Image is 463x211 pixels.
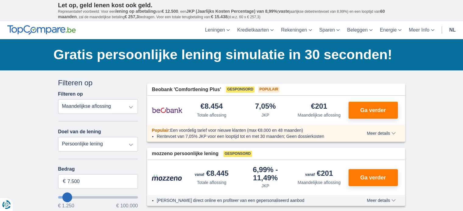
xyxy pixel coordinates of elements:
[258,87,279,93] span: Populair
[152,128,169,133] span: Populair
[343,21,376,39] a: Beleggen
[241,166,290,182] div: 6,99%
[362,131,400,136] button: Meer details
[279,9,289,14] span: vaste
[226,87,254,93] span: Gesponsord
[152,150,219,157] span: mozzeno persoonlijke lening
[197,179,226,185] div: Totale aflossing
[360,175,386,180] span: Ga verder
[7,25,76,35] img: TopCompare
[116,203,138,208] span: € 100.000
[298,112,341,118] div: Maandelijkse aflossing
[305,170,333,178] div: €201
[58,91,83,97] label: Filteren op
[152,103,182,118] img: product.pl.alt Beobank
[58,166,138,172] label: Bedrag
[223,151,252,157] span: Gesponsord
[58,129,101,134] label: Doel van de lening
[298,179,341,185] div: Maandelijkse aflossing
[58,9,385,19] span: 60 maanden
[152,174,182,181] img: product.pl.alt Mozzeno
[63,178,66,185] span: €
[58,78,138,88] div: Filteren op
[157,197,345,203] li: [PERSON_NAME] direct online en profiteer van een gepersonaliseerd aanbod
[261,112,269,118] div: JKP
[147,127,349,133] div: :
[170,128,303,133] span: Een voordelig tarief voor nieuwe klanten (max €8.000 en 48 maanden)
[367,131,395,135] span: Meer details
[255,103,276,111] div: 7,05%
[349,169,398,186] button: Ga verder
[362,198,400,203] button: Meer details
[162,9,178,14] span: € 12.500
[157,133,345,139] li: Rentevoet van 7,05% JKP voor een looptijd tot en met 30 maanden; Geen dossierkosten
[233,21,277,39] a: Kredietkaarten
[152,86,221,93] span: Beobank 'Comfortlening Plus'
[125,14,139,19] span: € 257,3
[54,45,405,64] h1: Gratis persoonlijke lening simulatie in 30 seconden!
[376,21,405,39] a: Energie
[211,14,228,19] span: € 15.438
[405,21,438,39] a: Meer Info
[58,2,405,9] p: Let op, geld lenen kost ook geld.
[201,21,233,39] a: Leningen
[186,9,277,14] span: JKP (Jaarlijks Kosten Percentage) van 8,99%
[349,102,398,119] button: Ga verder
[115,9,156,14] span: lening op afbetaling
[277,21,315,39] a: Rekeningen
[201,103,223,111] div: €8.454
[58,196,138,199] input: wantToBorrow
[316,21,344,39] a: Sparen
[261,183,269,189] div: JKP
[58,203,74,208] span: € 1.250
[197,112,226,118] div: Totale aflossing
[58,9,405,20] p: Representatief voorbeeld: Voor een van , een ( jaarlijkse debetrentevoet van 8,99%) en een loopti...
[311,103,327,111] div: €201
[195,170,229,178] div: €8.445
[360,107,386,113] span: Ga verder
[446,21,459,39] a: nl
[367,198,395,202] span: Meer details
